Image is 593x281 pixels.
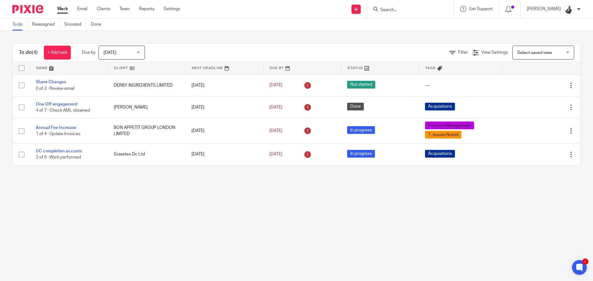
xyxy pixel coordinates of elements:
[57,6,68,12] a: Work
[527,6,561,12] p: [PERSON_NAME]
[36,132,80,136] span: 1 of 4 · Update Invoices
[347,103,364,110] span: Done
[107,74,185,96] td: DERBY INGREDIENTS LIMITED
[19,49,38,56] h1: To do
[36,155,81,160] span: 3 of 6 · Work performed
[139,6,154,12] a: Reports
[107,143,185,165] td: Grasstex Dc Ltd
[425,82,496,89] div: ---
[425,150,455,158] span: Acquisitions
[380,7,435,13] input: Search
[91,19,106,31] a: Done
[107,118,185,143] td: BON APPETIT GROUP LONDON LIMITED
[481,50,508,55] span: View Settings
[425,122,474,129] span: Practice Management
[269,129,282,133] span: [DATE]
[36,108,90,113] span: 4 of 7 · Check AML obtained
[185,143,263,165] td: [DATE]
[347,126,375,134] span: In progress
[458,50,468,55] span: Filter
[269,83,282,88] span: [DATE]
[36,126,76,130] a: Annual Fee Increase
[517,51,552,55] span: Select saved view
[82,49,95,56] p: Due by
[12,5,43,13] img: Pixie
[32,50,38,55] span: (4)
[97,6,110,12] a: Clients
[44,46,71,60] a: + Add task
[103,51,116,55] span: [DATE]
[425,103,455,110] span: Acquisitions
[469,7,493,11] span: Get Support
[269,152,282,156] span: [DATE]
[582,258,588,265] div: 1
[36,149,82,153] a: GC completion accunts
[185,74,263,96] td: [DATE]
[107,96,185,118] td: [PERSON_NAME]
[36,102,78,106] a: One Off engagement
[564,4,574,14] img: AWPHOTO_EXPERTEYE_060.JPG
[36,86,74,91] span: 0 of 2 · Review email
[164,6,180,12] a: Settings
[347,81,375,89] span: Not started
[269,105,282,110] span: [DATE]
[425,131,461,138] span: 1 -Issues Noted
[347,150,375,158] span: In progress
[425,66,436,70] span: Tags
[12,19,27,31] a: To do
[36,80,66,84] a: Share Changes
[185,118,263,143] td: [DATE]
[185,96,263,118] td: [DATE]
[120,6,130,12] a: Team
[32,19,60,31] a: Reassigned
[64,19,86,31] a: Snoozed
[77,6,87,12] a: Email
